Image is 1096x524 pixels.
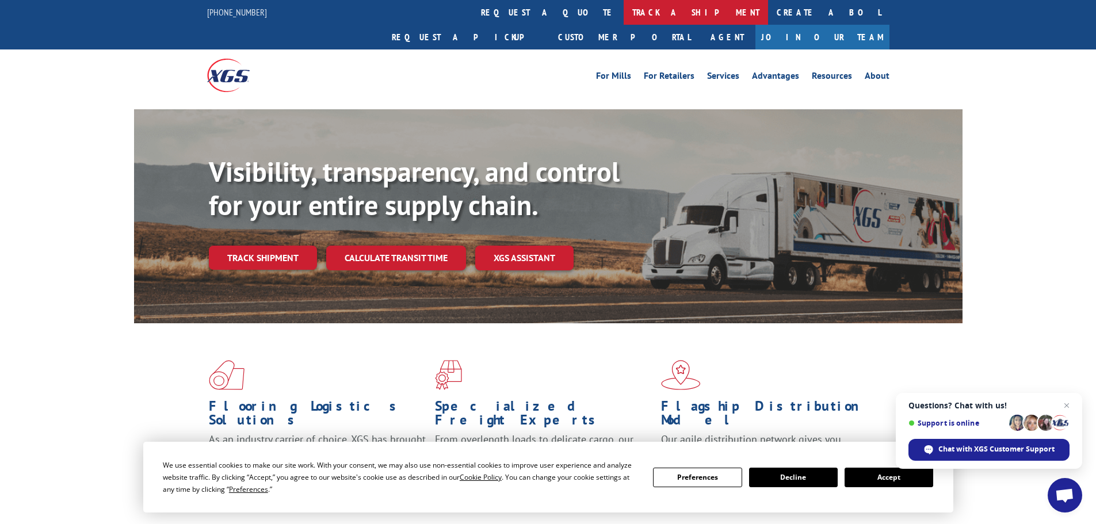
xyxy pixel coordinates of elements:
a: For Retailers [644,71,694,84]
a: Resources [812,71,852,84]
a: Agent [699,25,755,49]
span: Close chat [1060,399,1074,412]
a: Request a pickup [383,25,549,49]
a: Advantages [752,71,799,84]
a: Join Our Team [755,25,889,49]
a: For Mills [596,71,631,84]
p: From overlength loads to delicate cargo, our experienced staff knows the best way to move your fr... [435,433,652,484]
h1: Flooring Logistics Solutions [209,399,426,433]
img: xgs-icon-total-supply-chain-intelligence-red [209,360,245,390]
div: Cookie Consent Prompt [143,442,953,512]
img: xgs-icon-focused-on-flooring-red [435,360,462,390]
span: Cookie Policy [460,472,502,482]
h1: Flagship Distribution Model [661,399,879,433]
a: Calculate transit time [326,246,466,270]
img: xgs-icon-flagship-distribution-model-red [661,360,701,390]
a: About [865,71,889,84]
div: Chat with XGS Customer Support [908,439,1070,461]
a: Services [707,71,739,84]
button: Preferences [653,468,742,487]
div: We use essential cookies to make our site work. With your consent, we may also use non-essential ... [163,459,639,495]
span: Preferences [229,484,268,494]
a: XGS ASSISTANT [475,246,574,270]
button: Accept [845,468,933,487]
span: Questions? Chat with us! [908,401,1070,410]
span: Our agile distribution network gives you nationwide inventory management on demand. [661,433,873,460]
a: [PHONE_NUMBER] [207,6,267,18]
div: Open chat [1048,478,1082,512]
a: Customer Portal [549,25,699,49]
a: Track shipment [209,246,317,270]
span: Support is online [908,419,1005,427]
b: Visibility, transparency, and control for your entire supply chain. [209,154,620,223]
button: Decline [749,468,838,487]
span: As an industry carrier of choice, XGS has brought innovation and dedication to flooring logistics... [209,433,426,473]
h1: Specialized Freight Experts [435,399,652,433]
span: Chat with XGS Customer Support [938,444,1055,454]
